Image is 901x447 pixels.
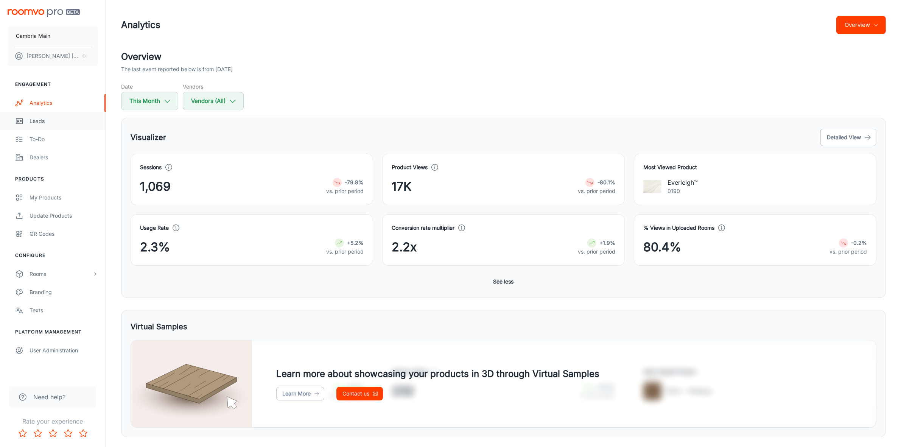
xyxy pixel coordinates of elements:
[131,132,166,143] h5: Visualizer
[121,18,160,32] h1: Analytics
[33,392,65,402] span: Need help?
[30,212,98,220] div: Update Products
[326,248,364,256] p: vs. prior period
[183,92,244,110] button: Vendors (All)
[140,163,162,171] h4: Sessions
[15,426,30,441] button: Rate 1 star
[578,187,615,195] p: vs. prior period
[668,178,698,187] p: Everleigh™
[140,224,169,232] h4: Usage Rate
[276,367,599,381] h4: Learn more about showcasing your products in 3D through Virtual Samples
[345,179,364,185] strong: -79.8%
[30,135,98,143] div: To-do
[121,50,886,64] h2: Overview
[8,46,98,66] button: [PERSON_NAME] [PERSON_NAME]
[30,426,45,441] button: Rate 2 star
[643,178,661,196] img: Everleigh™
[668,187,698,195] p: 0190
[183,83,244,90] h5: Vendors
[643,224,714,232] h4: % Views in Uploaded Rooms
[347,240,364,246] strong: +5.2%
[276,387,324,400] a: Learn More
[836,16,886,34] button: Overview
[6,417,100,426] p: Rate your experience
[8,26,98,46] button: Cambria Main
[121,65,233,73] p: The last event reported below is from [DATE]
[30,153,98,162] div: Dealers
[30,230,98,238] div: QR Codes
[140,238,170,256] span: 2.3%
[490,275,517,288] button: See less
[598,179,615,185] strong: -80.1%
[30,193,98,202] div: My Products
[643,238,681,256] span: 80.4%
[16,32,50,40] p: Cambria Main
[121,92,178,110] button: This Month
[30,288,98,296] div: Branding
[30,346,98,355] div: User Administration
[140,178,171,196] span: 1,069
[30,270,92,278] div: Rooms
[392,163,428,171] h4: Product Views
[392,178,412,196] span: 17K
[30,117,98,125] div: Leads
[131,321,187,332] h5: Virtual Samples
[643,163,867,171] h4: Most Viewed Product
[326,187,364,195] p: vs. prior period
[829,248,867,256] p: vs. prior period
[578,248,615,256] p: vs. prior period
[8,9,80,17] img: Roomvo PRO Beta
[26,52,80,60] p: [PERSON_NAME] [PERSON_NAME]
[45,426,61,441] button: Rate 3 star
[599,240,615,246] strong: +1.9%
[392,238,417,256] span: 2.2x
[336,387,383,400] a: Contact us
[392,224,454,232] h4: Conversion rate multiplier
[30,99,98,107] div: Analytics
[851,240,867,246] strong: -0.2%
[76,426,91,441] button: Rate 5 star
[61,426,76,441] button: Rate 4 star
[121,83,178,90] h5: Date
[30,306,98,315] div: Texts
[820,129,876,146] button: Detailed View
